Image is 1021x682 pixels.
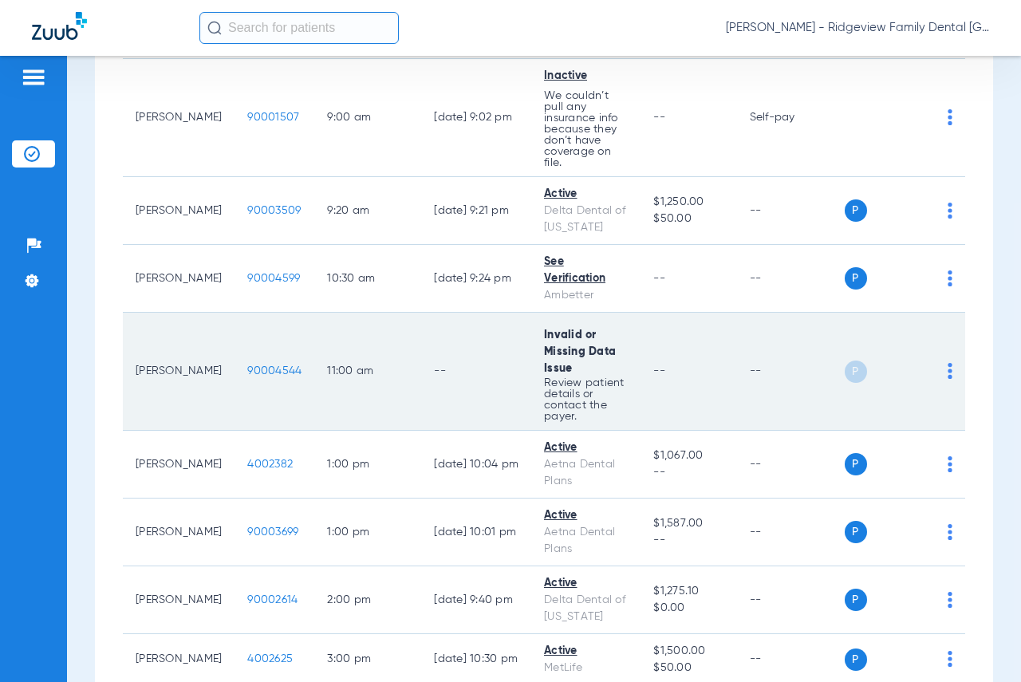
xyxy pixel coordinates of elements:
[544,68,628,85] div: Inactive
[314,313,421,431] td: 11:00 AM
[544,254,628,287] div: See Verification
[948,109,952,125] img: group-dot-blue.svg
[314,566,421,634] td: 2:00 PM
[314,245,421,313] td: 10:30 AM
[653,447,723,464] span: $1,067.00
[544,440,628,456] div: Active
[421,499,531,566] td: [DATE] 10:01 PM
[653,583,723,600] span: $1,275.10
[247,653,293,664] span: 4002625
[544,456,628,490] div: Aetna Dental Plans
[421,431,531,499] td: [DATE] 10:04 PM
[421,177,531,245] td: [DATE] 9:21 PM
[207,21,222,35] img: Search Icon
[845,453,867,475] span: P
[845,361,867,383] span: P
[421,313,531,431] td: --
[653,194,723,211] span: $1,250.00
[544,90,628,168] p: We couldn’t pull any insurance info because they don’t have coverage on file.
[737,431,845,499] td: --
[653,515,723,532] span: $1,587.00
[123,59,235,177] td: [PERSON_NAME]
[653,365,665,376] span: --
[123,499,235,566] td: [PERSON_NAME]
[123,566,235,634] td: [PERSON_NAME]
[21,68,46,87] img: hamburger-icon
[247,594,298,605] span: 90002614
[199,12,399,44] input: Search for patients
[314,499,421,566] td: 1:00 PM
[653,643,723,660] span: $1,500.00
[726,20,989,36] span: [PERSON_NAME] - Ridgeview Family Dental [GEOGRAPHIC_DATA]
[737,59,845,177] td: Self-pay
[737,313,845,431] td: --
[544,660,628,676] div: MetLife
[653,112,665,123] span: --
[845,648,867,671] span: P
[845,589,867,611] span: P
[544,377,628,422] p: Review patient details or contact the payer.
[845,521,867,543] span: P
[544,524,628,558] div: Aetna Dental Plans
[314,177,421,245] td: 9:20 AM
[544,592,628,625] div: Delta Dental of [US_STATE]
[421,59,531,177] td: [DATE] 9:02 PM
[948,363,952,379] img: group-dot-blue.svg
[948,592,952,608] img: group-dot-blue.svg
[247,526,298,538] span: 90003699
[247,459,293,470] span: 4002382
[123,177,235,245] td: [PERSON_NAME]
[247,112,299,123] span: 90001507
[544,507,628,524] div: Active
[314,431,421,499] td: 1:00 PM
[948,524,952,540] img: group-dot-blue.svg
[247,273,300,284] span: 90004599
[653,464,723,481] span: --
[123,245,235,313] td: [PERSON_NAME]
[948,456,952,472] img: group-dot-blue.svg
[737,245,845,313] td: --
[247,365,302,376] span: 90004544
[653,532,723,549] span: --
[948,203,952,219] img: group-dot-blue.svg
[247,205,301,216] span: 90003509
[123,313,235,431] td: [PERSON_NAME]
[845,267,867,290] span: P
[737,566,845,634] td: --
[544,203,628,236] div: Delta Dental of [US_STATE]
[948,270,952,286] img: group-dot-blue.svg
[32,12,87,40] img: Zuub Logo
[653,273,665,284] span: --
[941,605,1021,682] iframe: Chat Widget
[737,499,845,566] td: --
[314,59,421,177] td: 9:00 AM
[653,600,723,617] span: $0.00
[544,643,628,660] div: Active
[845,199,867,222] span: P
[653,211,723,227] span: $50.00
[421,566,531,634] td: [DATE] 9:40 PM
[544,575,628,592] div: Active
[653,660,723,676] span: $50.00
[737,177,845,245] td: --
[421,245,531,313] td: [DATE] 9:24 PM
[544,287,628,304] div: Ambetter
[123,431,235,499] td: [PERSON_NAME]
[544,329,616,374] span: Invalid or Missing Data Issue
[544,186,628,203] div: Active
